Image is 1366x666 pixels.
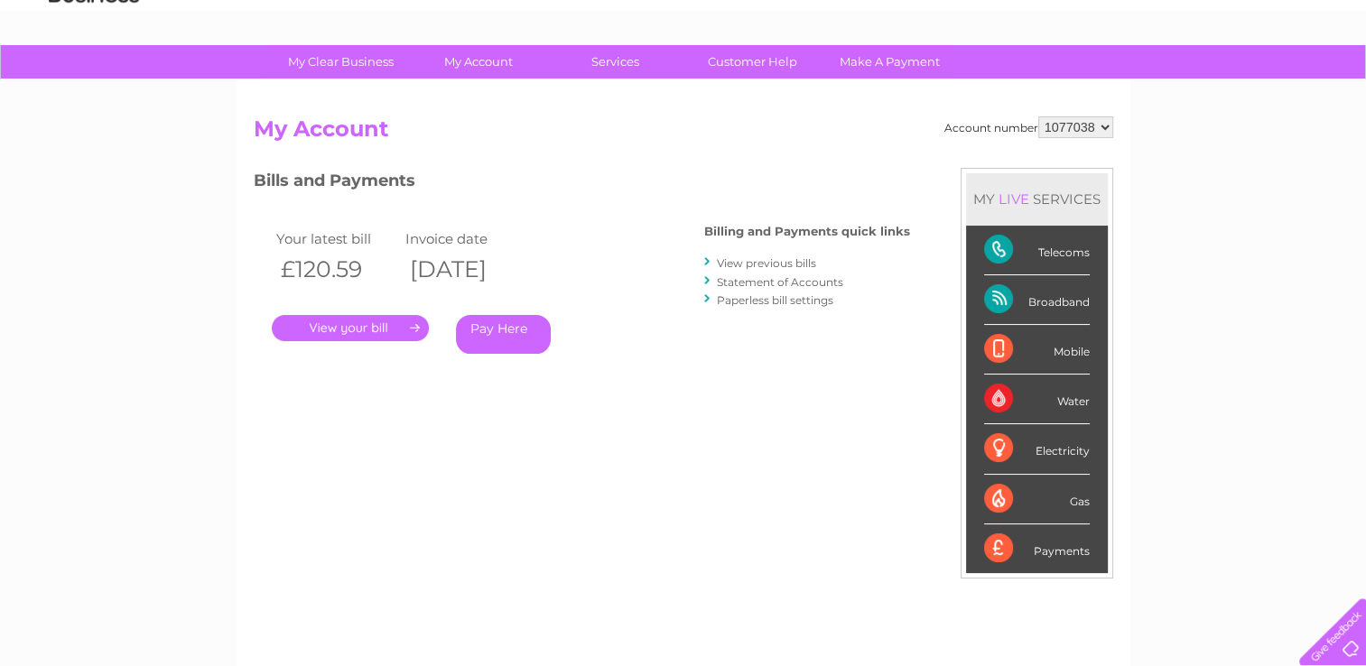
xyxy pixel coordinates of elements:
div: Clear Business is a trading name of Verastar Limited (registered in [GEOGRAPHIC_DATA] No. 3667643... [257,10,1110,88]
div: MY SERVICES [966,173,1108,225]
a: Log out [1306,77,1349,90]
div: Telecoms [984,226,1090,275]
a: Blog [1209,77,1235,90]
a: Telecoms [1144,77,1198,90]
a: Energy [1093,77,1133,90]
a: Customer Help [678,45,827,79]
h2: My Account [254,116,1113,151]
a: My Account [404,45,553,79]
td: Invoice date [401,227,531,251]
td: Your latest bill [272,227,402,251]
h3: Bills and Payments [254,168,910,199]
a: Water [1048,77,1083,90]
th: [DATE] [401,251,531,288]
a: Paperless bill settings [717,293,833,307]
div: Account number [944,116,1113,138]
a: Statement of Accounts [717,275,843,289]
a: Pay Here [456,315,551,354]
img: logo.png [48,47,140,102]
th: £120.59 [272,251,402,288]
a: Make A Payment [815,45,964,79]
div: LIVE [995,190,1033,208]
div: Water [984,375,1090,424]
div: Electricity [984,424,1090,474]
a: . [272,315,429,341]
a: 0333 014 3131 [1026,9,1150,32]
a: Services [541,45,690,79]
div: Mobile [984,325,1090,375]
h4: Billing and Payments quick links [704,225,910,238]
a: My Clear Business [266,45,415,79]
div: Broadband [984,275,1090,325]
a: Contact [1246,77,1290,90]
div: Payments [984,524,1090,573]
a: View previous bills [717,256,816,270]
div: Gas [984,475,1090,524]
